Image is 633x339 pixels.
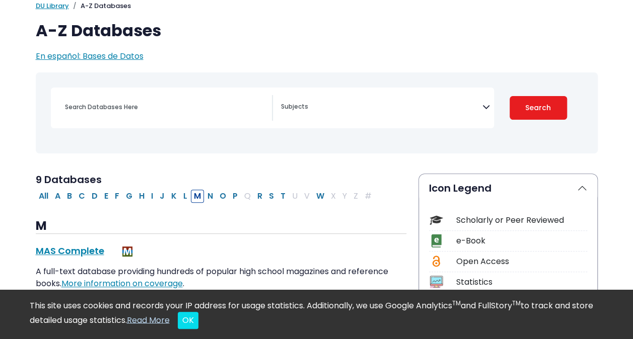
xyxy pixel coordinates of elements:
img: Icon Open Access [430,255,443,268]
button: Filter Results N [204,190,216,203]
button: Filter Results L [180,190,190,203]
button: Icon Legend [419,174,597,202]
sup: TM [452,299,461,307]
sup: TM [512,299,521,307]
button: Filter Results D [89,190,101,203]
div: Statistics [456,276,587,288]
button: Filter Results A [52,190,63,203]
a: En español: Bases de Datos [36,50,144,62]
button: Filter Results O [217,190,229,203]
nav: breadcrumb [36,1,598,11]
p: A full-text database providing hundreds of popular high school magazines and reference books. . [36,266,406,290]
button: All [36,190,51,203]
img: MeL (Michigan electronic Library) [122,246,132,257]
button: Filter Results M [191,190,204,203]
nav: Search filters [36,72,598,153]
a: MAS Complete [36,244,104,257]
textarea: Search [281,104,482,112]
button: Filter Results T [277,190,289,203]
button: Filter Results P [230,190,241,203]
button: Filter Results G [123,190,135,203]
div: e-Book [456,235,587,247]
div: Alpha-list to filter by first letter of database name [36,190,376,201]
button: Filter Results C [76,190,88,203]
div: Open Access [456,256,587,268]
a: More information on coverage [61,278,183,289]
a: DU Library [36,1,69,11]
button: Filter Results F [112,190,122,203]
button: Filter Results W [313,190,327,203]
li: A-Z Databases [69,1,131,11]
img: Icon Statistics [430,275,443,289]
div: Scholarly or Peer Reviewed [456,214,587,226]
h1: A-Z Databases [36,21,598,40]
div: This site uses cookies and records your IP address for usage statistics. Additionally, we use Goo... [30,300,604,329]
button: Filter Results B [64,190,75,203]
button: Filter Results E [101,190,111,203]
button: Submit for Search Results [510,96,567,120]
img: Icon e-Book [430,234,443,247]
a: Read More [127,314,170,325]
button: Filter Results K [168,190,180,203]
h3: M [36,219,406,234]
button: Close [178,312,198,329]
input: Search database by title or keyword [59,100,272,114]
img: Icon Scholarly or Peer Reviewed [430,213,443,227]
button: Filter Results R [254,190,265,203]
button: Filter Results S [266,190,277,203]
span: 9 Databases [36,173,102,187]
button: Filter Results I [148,190,156,203]
button: Filter Results J [157,190,168,203]
button: Filter Results H [136,190,148,203]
